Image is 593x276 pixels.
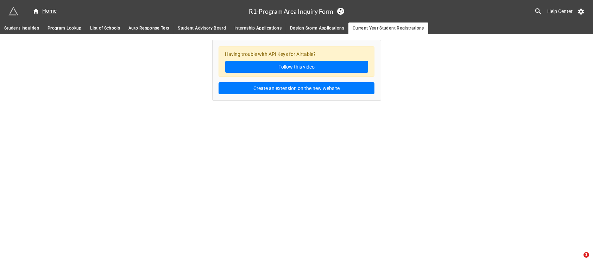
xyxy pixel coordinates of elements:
[32,7,57,15] div: Home
[219,82,374,94] button: Create an extension on the new website
[128,25,169,32] span: Auto Response Text
[583,252,589,258] span: 1
[178,25,226,32] span: Student Advisory Board
[290,25,344,32] span: Design Storm Applications
[90,25,120,32] span: List of Schools
[569,252,586,269] iframe: Intercom live chat
[48,25,82,32] span: Program Lookup
[337,8,344,15] a: Sync Base Structure
[4,25,39,32] span: Student Inquiries
[219,46,374,77] div: Having trouble with API Keys for Airtable?
[225,61,368,73] a: Follow this video
[234,25,282,32] span: Internship Applications
[28,7,61,15] a: Home
[353,25,424,32] span: Current Year Student Registrations
[542,5,578,18] a: Help Center
[8,6,18,16] img: miniextensions-icon.73ae0678.png
[249,8,334,14] h3: R1-Program Area Inquiry Form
